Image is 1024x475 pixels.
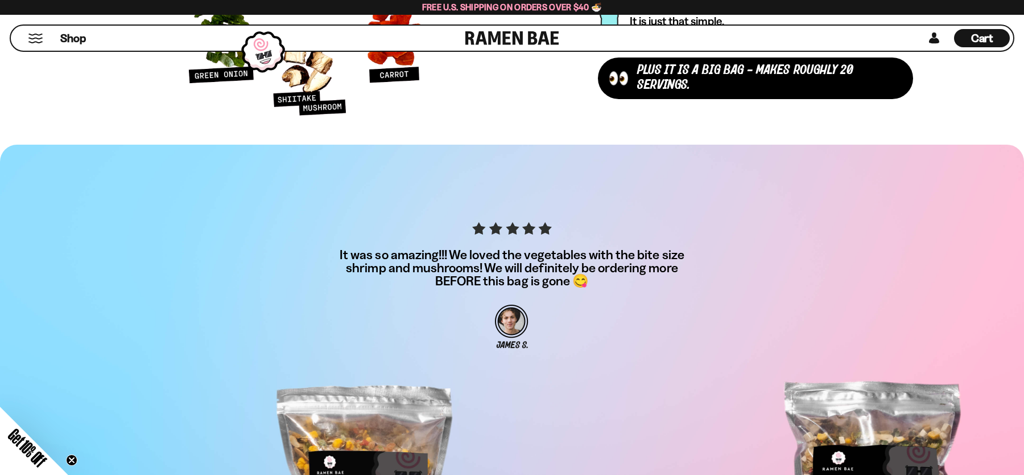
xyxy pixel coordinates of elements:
[60,29,86,47] a: Shop
[28,34,43,43] button: Mobile Menu Trigger
[330,248,694,288] p: It was so amazing!!! We loved the vegetables with the bite size shrimp and mushrooms! We will def...
[971,31,993,45] span: Cart
[60,31,86,46] span: Shop
[66,454,77,466] button: Close teaser
[954,26,1010,51] a: Cart
[5,425,49,470] span: Get 10% Off
[422,2,602,13] span: Free U.S. Shipping on Orders over $40 🍜
[637,63,902,93] div: plus It is a Big Bag - makes roughly 20 servings.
